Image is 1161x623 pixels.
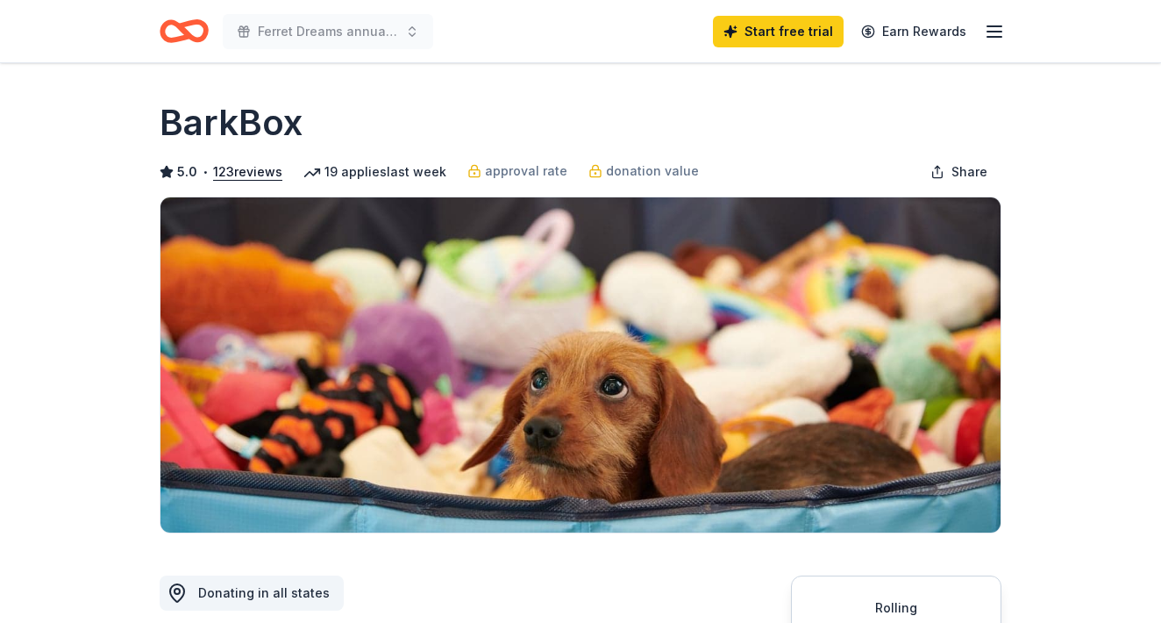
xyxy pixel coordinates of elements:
div: Rolling [813,598,979,619]
button: 123reviews [213,161,282,183]
a: Start free trial [713,16,844,47]
h1: BarkBox [160,98,303,147]
span: approval rate [485,161,567,182]
button: Ferret Dreams annual benefit auction 2025 [223,14,433,49]
a: Earn Rewards [851,16,977,47]
a: donation value [588,161,699,182]
img: Image for BarkBox [160,197,1001,533]
span: 5.0 [177,161,197,183]
a: Home [160,11,209,52]
span: Ferret Dreams annual benefit auction 2025 [258,21,398,42]
a: approval rate [467,161,567,182]
span: Share [951,161,987,183]
span: donation value [606,161,699,182]
div: 19 applies last week [303,161,446,183]
span: • [203,165,209,179]
span: Donating in all states [198,585,330,600]
button: Share [916,154,1001,190]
